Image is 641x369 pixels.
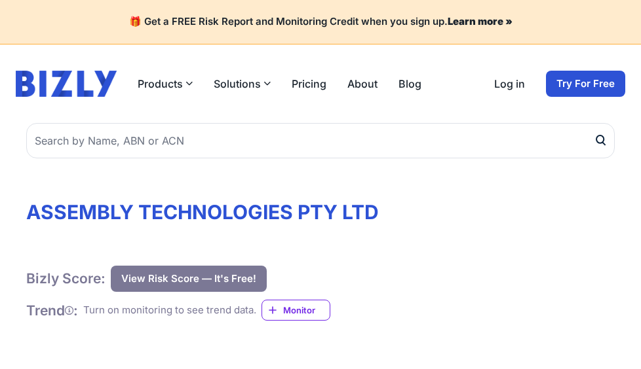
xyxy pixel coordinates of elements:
[26,270,106,287] h1: Bizly Score:
[16,16,625,28] h4: 🎁 Get a FREE Risk Report and Monitoring Credit when you sign up.
[283,304,330,317] span: Monitor
[398,76,421,92] a: Blog
[214,76,271,92] button: Solutions
[262,300,330,321] a: Monitor
[494,76,525,92] a: Log in
[448,15,513,27] a: Learn more »
[292,76,326,92] a: Pricing
[26,123,615,158] input: Search by Name, ABN or ACN
[546,71,625,97] a: Try For Free
[111,266,267,292] button: View Risk Score — It's Free!
[26,200,615,224] h1: ASSEMBLY TECHNOLOGIES PTY LTD
[26,302,78,319] h1: Trend :
[83,303,256,318] div: Turn on monitoring to see trend data.
[347,76,378,92] a: About
[138,76,193,92] button: Products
